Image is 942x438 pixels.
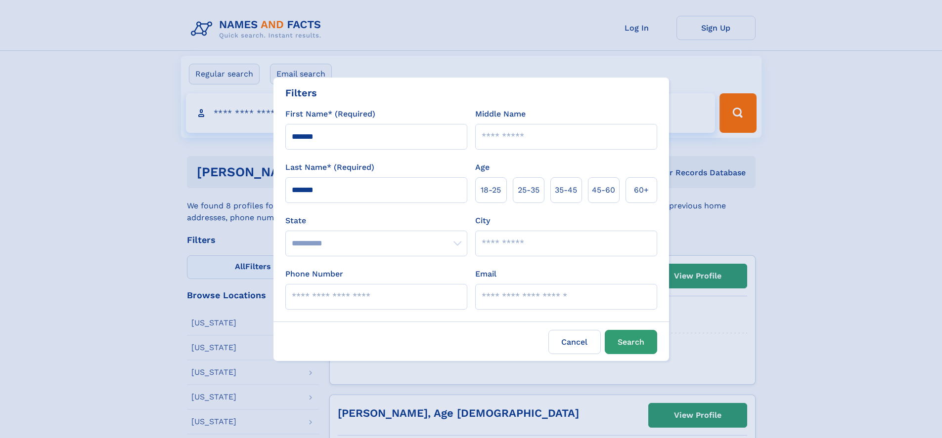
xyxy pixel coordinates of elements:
div: Filters [285,85,317,100]
label: First Name* (Required) [285,108,375,120]
label: Middle Name [475,108,526,120]
label: City [475,215,490,227]
label: Cancel [548,330,601,354]
span: 18‑25 [481,184,501,196]
label: Age [475,161,490,173]
span: 35‑45 [555,184,577,196]
label: Last Name* (Required) [285,161,374,173]
label: Email [475,268,496,280]
span: 25‑35 [518,184,539,196]
span: 45‑60 [592,184,615,196]
label: Phone Number [285,268,343,280]
label: State [285,215,467,227]
button: Search [605,330,657,354]
span: 60+ [634,184,649,196]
